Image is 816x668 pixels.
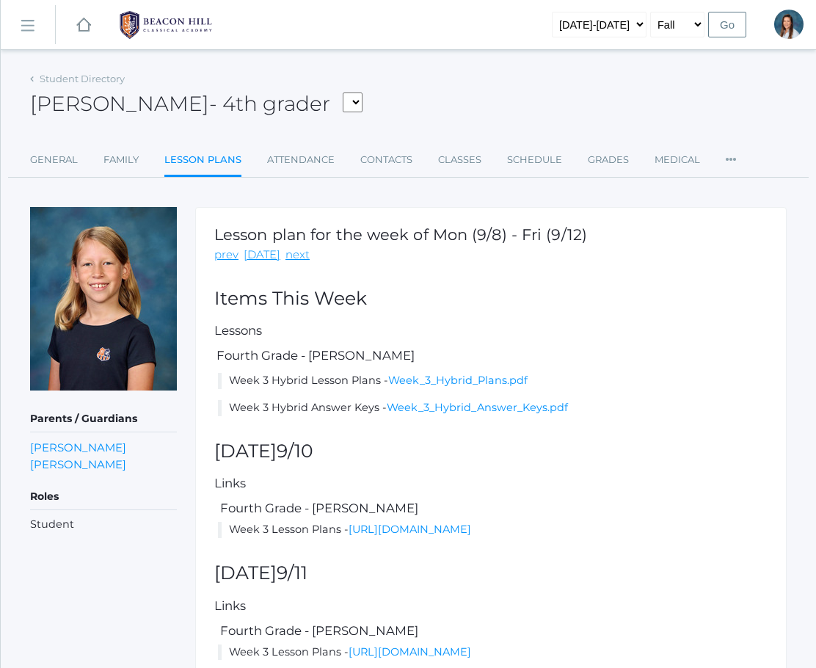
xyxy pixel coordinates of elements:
a: Week_3_Hybrid_Plans.pdf [388,374,528,387]
h5: Roles [30,484,177,509]
h2: Items This Week [214,288,768,309]
h1: Lesson plan for the week of Mon (9/8) - Fri (9/12) [214,226,587,243]
h5: Parents / Guardians [30,407,177,432]
a: General [30,145,78,175]
h5: Fourth Grade - [PERSON_NAME] [218,624,768,637]
a: [PERSON_NAME] [30,456,126,473]
li: Week 3 Hybrid Answer Keys - [218,400,768,416]
div: Joy Bradley [774,10,804,39]
span: - 4th grader [209,91,330,116]
a: [DATE] [244,247,280,264]
a: Schedule [507,145,562,175]
a: Contacts [360,145,412,175]
li: Student [30,517,177,533]
li: Week 3 Hybrid Lesson Plans - [218,373,768,389]
img: BHCALogos-05-308ed15e86a5a0abce9b8dd61676a3503ac9727e845dece92d48e8588c001991.png [111,7,221,43]
input: Go [708,12,746,37]
h2: [PERSON_NAME] [30,92,363,116]
a: [PERSON_NAME] [30,439,126,456]
h5: Links [214,476,768,490]
a: Grades [588,145,629,175]
h5: Lessons [214,324,768,337]
h5: Fourth Grade - [PERSON_NAME] [214,349,768,362]
img: Haelyn Bradley [30,207,177,391]
h5: Links [214,599,768,612]
a: Classes [438,145,481,175]
li: Week 3 Lesson Plans - [218,522,768,538]
span: 9/11 [277,562,307,584]
a: prev [214,247,238,264]
a: [URL][DOMAIN_NAME] [349,523,471,536]
a: Medical [655,145,700,175]
h2: [DATE] [214,441,768,462]
a: Lesson Plans [164,145,241,177]
a: Family [103,145,139,175]
h2: [DATE] [214,563,768,584]
a: Student Directory [40,73,125,84]
h5: Fourth Grade - [PERSON_NAME] [218,501,768,515]
li: Week 3 Lesson Plans - [218,645,768,661]
a: Week_3_Hybrid_Answer_Keys.pdf [387,401,568,414]
a: next [285,247,310,264]
span: 9/10 [277,440,313,462]
a: [URL][DOMAIN_NAME] [349,645,471,658]
a: Attendance [267,145,335,175]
